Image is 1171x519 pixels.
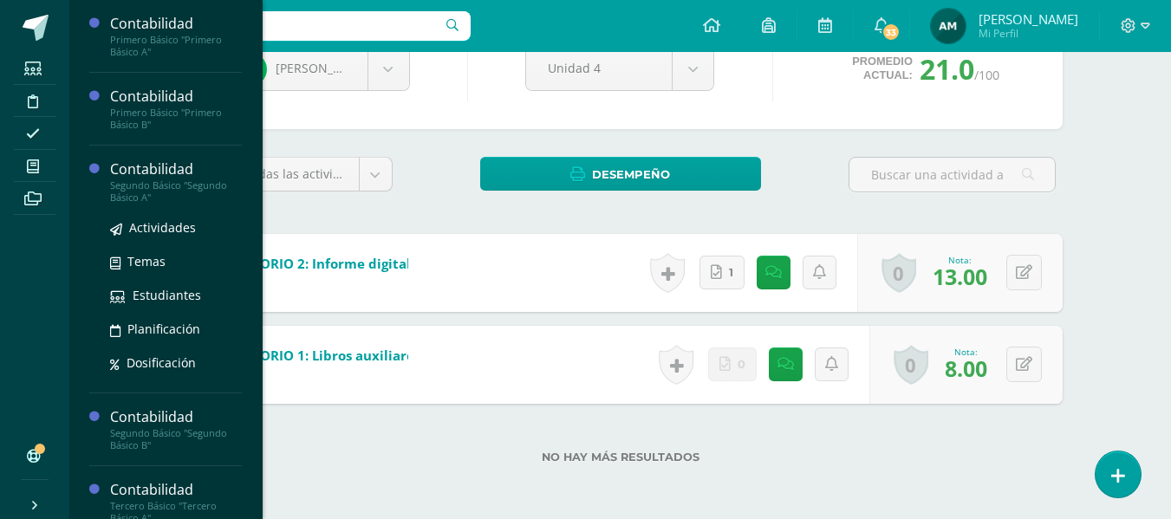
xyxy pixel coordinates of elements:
[110,87,242,107] div: Contabilidad
[920,50,974,88] span: 21.0
[894,345,928,385] a: 0
[276,60,373,76] span: [PERSON_NAME]
[933,262,987,291] span: 13.00
[127,321,200,337] span: Planificación
[110,14,242,34] div: Contabilidad
[110,251,242,271] a: Temas
[127,253,166,269] span: Temas
[110,407,242,451] a: ContabilidadSegundo Básico "Segundo Básico B"
[81,11,471,41] input: Busca un usuario...
[979,10,1078,28] span: [PERSON_NAME]
[931,9,966,43] img: 09ff674d68efe52c25f03c97fc906881.png
[933,254,987,266] div: Nota:
[882,253,916,293] a: 0
[738,348,745,380] span: 0
[110,319,242,339] a: Planificación
[200,365,408,381] div: ZONA
[110,159,242,204] a: ContabilidadSegundo Básico "Segundo Básico A"
[852,55,913,82] span: Promedio actual:
[110,217,242,237] a: Actividades
[186,158,392,191] a: (100%)Todas las actividades de esta unidad
[882,23,901,42] span: 33
[133,287,201,303] span: Estudiantes
[200,347,533,364] b: LABORATORIO 1: Libros auxiliares de Contabilidad.
[110,107,242,131] div: Primero Básico "Primero Básico B"
[110,159,242,179] div: Contabilidad
[945,354,987,383] span: 8.00
[110,179,242,204] div: Segundo Básico "Segundo Básico A"
[480,157,761,191] a: Desempeño
[526,48,713,90] a: Unidad 4
[849,158,1055,191] input: Buscar una actividad aquí...
[110,285,242,305] a: Estudiantes
[179,451,1063,464] label: No hay más resultados
[200,255,414,272] b: LABORATORIO 2: Informe digital.
[110,427,242,451] div: Segundo Básico "Segundo Básico B"
[200,250,498,278] a: LABORATORIO 2: Informe digital.
[110,87,242,131] a: ContabilidadPrimero Básico "Primero Básico B"
[945,346,987,358] div: Nota:
[110,480,242,500] div: Contabilidad
[548,48,650,88] span: Unidad 4
[110,353,242,373] a: Dosificación
[127,354,196,371] span: Dosificación
[110,34,242,58] div: Primero Básico "Primero Básico A"
[979,26,1078,41] span: Mi Perfil
[110,14,242,58] a: ContabilidadPrimero Básico "Primero Básico A"
[699,256,745,289] a: 1
[221,48,409,90] a: [PERSON_NAME]
[200,273,408,289] div: ZONA
[592,159,670,191] span: Desempeño
[110,407,242,427] div: Contabilidad
[729,256,733,289] span: 1
[129,219,196,236] span: Actividades
[974,67,999,83] span: /100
